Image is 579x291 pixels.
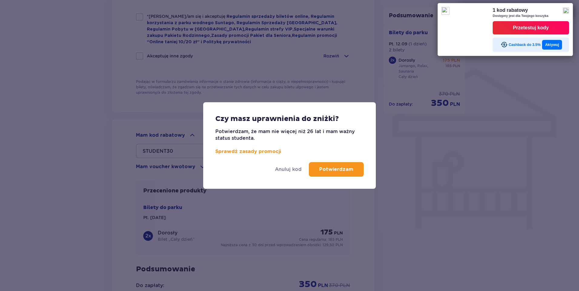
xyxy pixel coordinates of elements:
p: Czy masz uprawnienia do zniżki? [215,114,339,123]
button: Potwierdzam [309,162,364,177]
p: Potwierdzam, że mam nie więcej niż 26 lat i mam ważny status studenta. [215,128,364,155]
a: Anuluj kod [275,166,302,173]
p: Potwierdzam [319,166,353,173]
a: Sprawdź zasady promocji [215,149,281,154]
